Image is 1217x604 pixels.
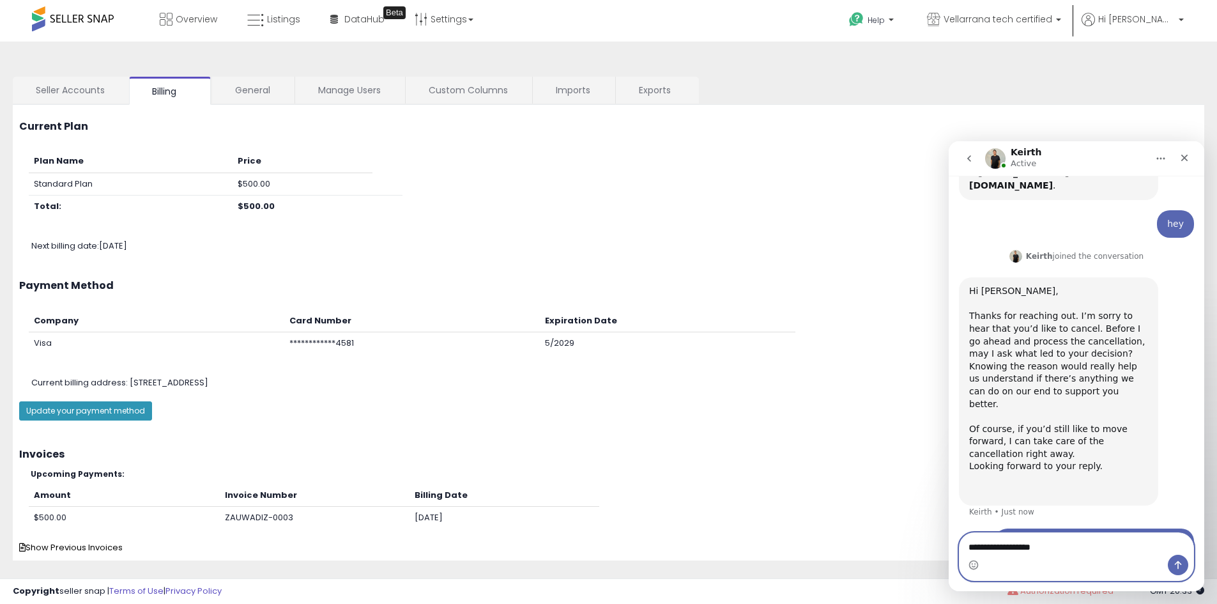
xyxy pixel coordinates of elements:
[19,280,1198,291] h3: Payment Method
[540,332,795,355] td: 5/2029
[19,401,152,421] button: Update your payment method
[383,6,406,19] div: Tooltip anchor
[19,121,1198,132] h3: Current Plan
[540,310,795,332] th: Expiration Date
[29,150,233,173] th: Plan Name
[267,13,300,26] span: Listings
[839,2,907,42] a: Help
[13,77,128,104] a: Seller Accounts
[13,585,222,598] div: seller snap | |
[533,77,614,104] a: Imports
[944,13,1052,26] span: Vellarrana tech certified
[848,12,864,27] i: Get Help
[284,310,540,332] th: Card Number
[295,77,404,104] a: Manage Users
[29,507,220,529] td: $500.00
[31,470,1198,478] h5: Upcoming Payments:
[34,200,61,212] b: Total:
[29,173,233,196] td: Standard Plan
[29,332,284,355] td: Visa
[109,585,164,597] a: Terms of Use
[220,484,409,507] th: Invoice Number
[868,15,885,26] span: Help
[19,541,123,554] span: Show Previous Invoices
[406,77,531,104] a: Custom Columns
[29,310,284,332] th: Company
[129,77,211,105] a: Billing
[176,13,217,26] span: Overview
[1098,13,1175,26] span: Hi [PERSON_NAME]
[233,150,372,173] th: Price
[409,507,599,529] td: [DATE]
[31,376,128,389] span: Current billing address:
[29,484,220,507] th: Amount
[233,173,372,196] td: $500.00
[165,585,222,597] a: Privacy Policy
[238,200,275,212] b: $500.00
[409,484,599,507] th: Billing Date
[19,449,1198,460] h3: Invoices
[344,13,385,26] span: DataHub
[1082,13,1184,42] a: Hi [PERSON_NAME]
[616,77,698,104] a: Exports
[13,585,59,597] strong: Copyright
[220,507,409,529] td: ZAUWADIZ-0003
[949,141,1204,591] iframe: Intercom live chat
[212,77,293,104] a: General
